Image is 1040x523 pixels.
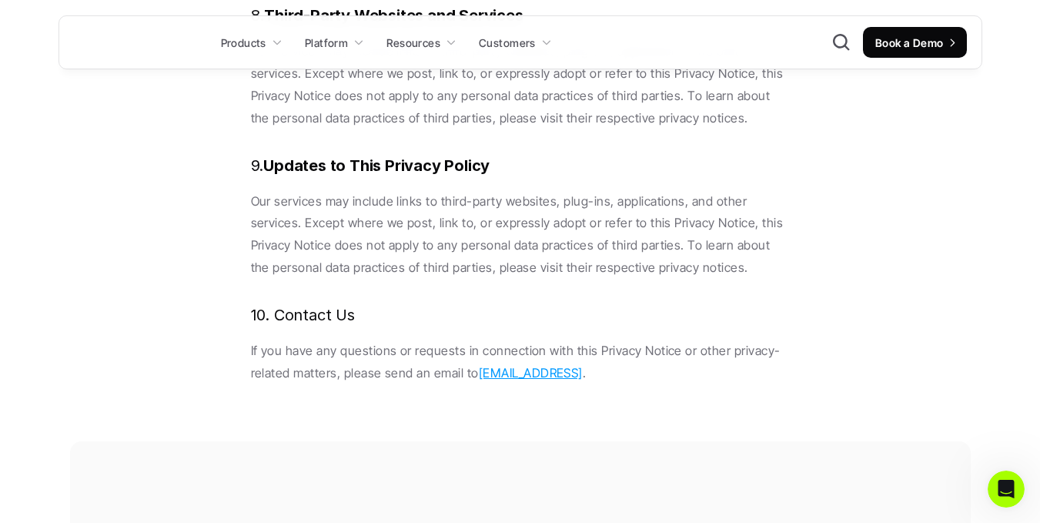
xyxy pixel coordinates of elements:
p: Platform [305,35,348,51]
a: Products [212,28,292,56]
h2: 10. Contact Us [251,302,790,328]
p: Our services may include links to third-party websites, plug-ins, applications, and other service... [251,40,790,129]
a: [EMAIL_ADDRESS] [479,365,583,381]
strong: Updates to This Privacy Policy [263,156,490,175]
p: Customers [479,35,536,51]
iframe: Intercom live chat [988,471,1025,508]
p: If you have any questions or requests in connection with this Privacy Notice or other privacy-rel... [251,340,790,384]
p: Resources [386,35,440,51]
p: Products [221,35,266,51]
p: Book a Demo [875,35,944,51]
h2: 9. [251,153,790,179]
a: Book a Demo [863,27,967,58]
p: Our services may include links to third-party websites, plug-ins, applications, and other service... [251,190,790,279]
button: Search Icon [831,32,851,52]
